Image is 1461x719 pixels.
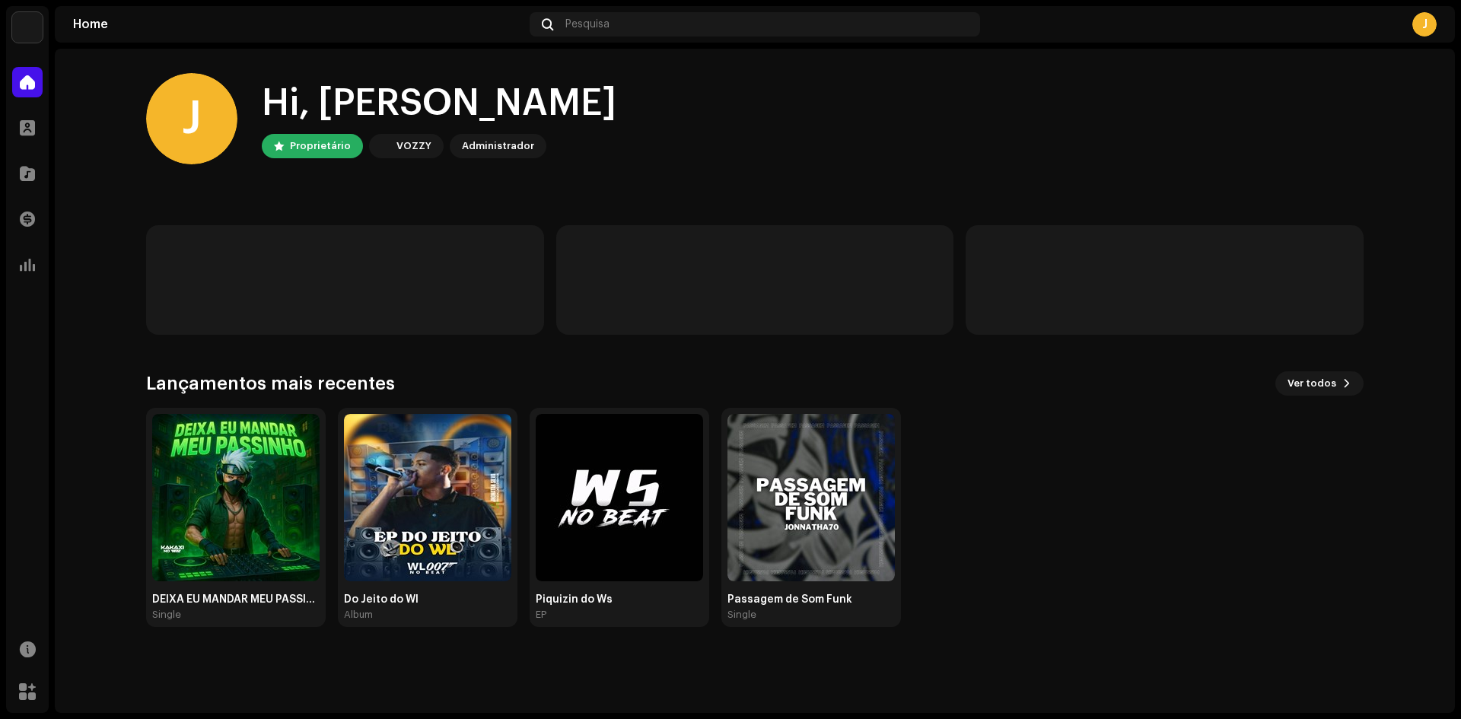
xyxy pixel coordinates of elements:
[396,137,431,155] div: VOZZY
[344,609,373,621] div: Album
[73,18,524,30] div: Home
[152,609,181,621] div: Single
[152,593,320,606] div: DEIXA EU MANDAR MEU PASSINHO
[727,609,756,621] div: Single
[727,593,895,606] div: Passagem de Som Funk
[152,414,320,581] img: 7c042095-194b-4888-b256-f9dc7aaf898d
[344,414,511,581] img: eb72691d-05f0-4e8d-bf58-7247f6e719a5
[462,137,534,155] div: Administrador
[262,79,616,128] div: Hi, [PERSON_NAME]
[372,137,390,155] img: 1cf725b2-75a2-44e7-8fdf-5f1256b3d403
[290,137,351,155] div: Proprietário
[727,414,895,581] img: bcfde7ac-48c3-4cb0-8477-7bd4833d3993
[565,18,610,30] span: Pesquisa
[146,73,237,164] div: J
[536,609,546,621] div: EP
[344,593,511,606] div: Do Jeito do Wl
[1275,371,1364,396] button: Ver todos
[146,371,395,396] h3: Lançamentos mais recentes
[1288,368,1336,399] span: Ver todos
[536,414,703,581] img: f58913b6-5775-4cfa-9b5b-8309c14f4b80
[1412,12,1437,37] div: J
[536,593,703,606] div: Piquizin do Ws
[12,12,43,43] img: 1cf725b2-75a2-44e7-8fdf-5f1256b3d403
